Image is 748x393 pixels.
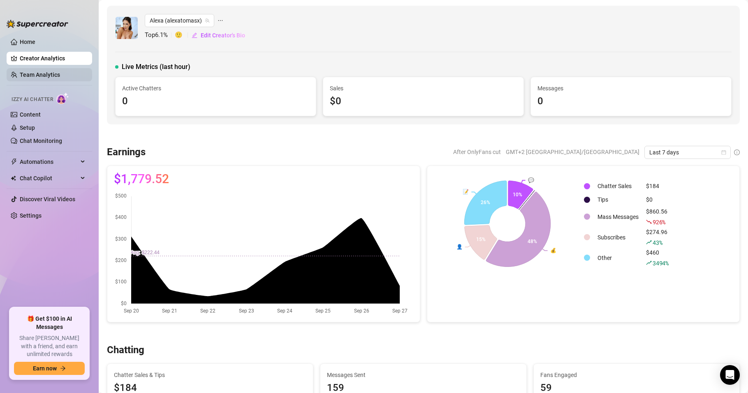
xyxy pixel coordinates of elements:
[114,370,306,379] span: Chatter Sales & Tips
[537,94,725,109] div: 0
[20,212,42,219] a: Settings
[594,193,642,206] td: Tips
[145,30,175,40] span: Top 6.1 %
[463,188,469,195] text: 📝
[721,150,726,155] span: calendar
[20,124,35,131] a: Setup
[456,244,462,250] text: 👤
[594,180,642,193] td: Chatter Sales
[14,362,85,375] button: Earn nowarrow-right
[646,248,669,268] div: $460
[453,146,501,158] span: After OnlyFans cut
[122,94,309,109] div: 0
[12,96,53,103] span: Izzy AI Chatter
[594,228,642,247] td: Subscribes
[330,94,517,109] div: $0
[150,14,209,27] span: Alexa (alexatomasx)
[175,30,191,40] span: 🙂
[734,149,740,155] span: info-circle
[20,172,78,185] span: Chat Copilot
[653,259,669,267] span: 3494 %
[20,111,41,118] a: Content
[594,207,642,227] td: Mass Messages
[116,17,138,39] img: Alexa
[20,71,60,78] a: Team Analytics
[20,52,86,65] a: Creator Analytics
[506,146,639,158] span: GMT+2 [GEOGRAPHIC_DATA]/[GEOGRAPHIC_DATA]
[330,84,517,93] span: Sales
[327,370,519,379] span: Messages Sent
[646,228,669,247] div: $274.96
[7,20,68,28] img: logo-BBDzfeDw.svg
[192,32,197,38] span: edit
[646,260,652,266] span: rise
[646,195,669,204] div: $0
[653,218,665,226] span: 926 %
[56,92,69,104] img: AI Chatter
[11,175,16,181] img: Chat Copilot
[205,18,210,23] span: team
[20,196,75,202] a: Discover Viral Videos
[646,207,669,227] div: $860.56
[653,239,662,246] span: 43 %
[122,84,309,93] span: Active Chatters
[20,39,35,45] a: Home
[594,248,642,268] td: Other
[33,365,57,372] span: Earn now
[191,29,245,42] button: Edit Creator's Bio
[649,146,726,159] span: Last 7 days
[11,159,17,165] span: thunderbolt
[720,365,740,385] div: Open Intercom Messenger
[646,239,652,245] span: rise
[14,334,85,359] span: Share [PERSON_NAME] with a friend, and earn unlimited rewards
[60,365,66,371] span: arrow-right
[218,14,223,27] span: ellipsis
[107,146,146,159] h3: Earnings
[122,62,190,72] span: Live Metrics (last hour)
[114,172,169,186] span: $1,779.52
[107,344,144,357] h3: Chatting
[540,370,733,379] span: Fans Engaged
[646,219,652,225] span: fall
[646,182,669,191] div: $184
[20,138,62,144] a: Chat Monitoring
[201,32,245,39] span: Edit Creator's Bio
[550,247,556,253] text: 💰
[20,155,78,168] span: Automations
[14,315,85,331] span: 🎁 Get $100 in AI Messages
[528,177,534,183] text: 💬
[537,84,725,93] span: Messages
